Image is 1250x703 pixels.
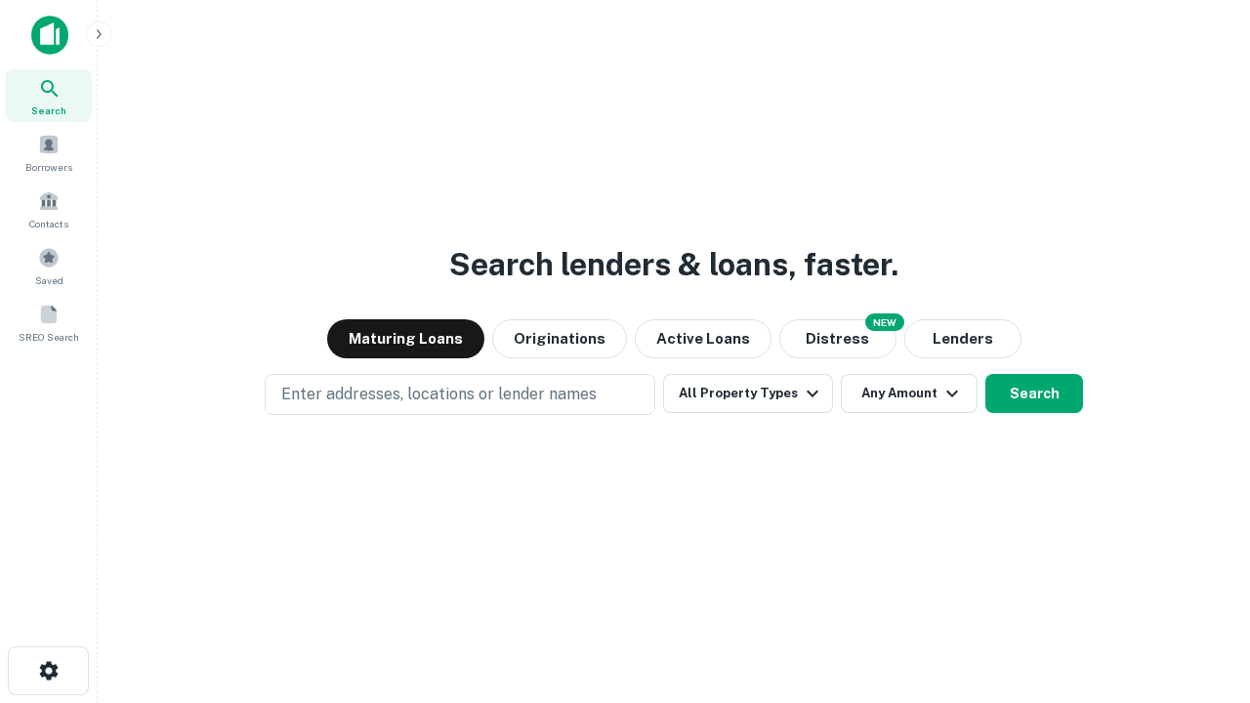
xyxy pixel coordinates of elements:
[449,241,898,288] h3: Search lenders & loans, faster.
[31,16,68,55] img: capitalize-icon.png
[6,183,92,235] a: Contacts
[492,319,627,358] button: Originations
[6,296,92,349] a: SREO Search
[635,319,771,358] button: Active Loans
[841,374,978,413] button: Any Amount
[19,329,79,345] span: SREO Search
[904,319,1021,358] button: Lenders
[865,313,904,331] div: NEW
[779,319,896,358] button: Search distressed loans with lien and other non-mortgage details.
[985,374,1083,413] button: Search
[29,216,68,231] span: Contacts
[1152,547,1250,641] iframe: Chat Widget
[25,159,72,175] span: Borrowers
[6,239,92,292] a: Saved
[281,383,597,406] p: Enter addresses, locations or lender names
[6,69,92,122] a: Search
[663,374,833,413] button: All Property Types
[327,319,484,358] button: Maturing Loans
[31,103,66,118] span: Search
[265,374,655,415] button: Enter addresses, locations or lender names
[35,272,63,288] span: Saved
[6,126,92,179] a: Borrowers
